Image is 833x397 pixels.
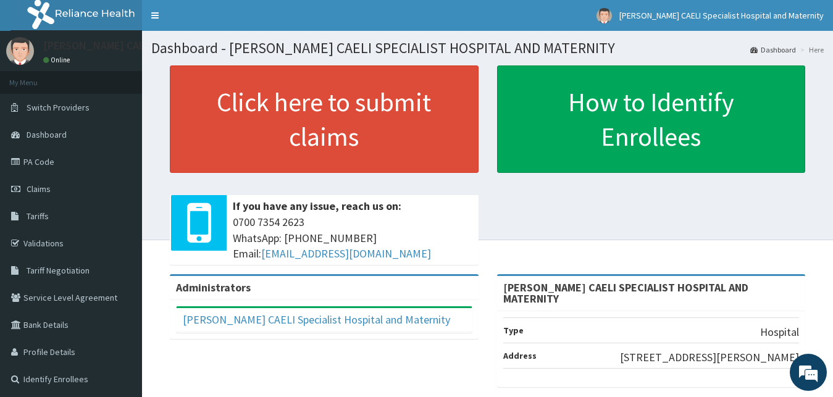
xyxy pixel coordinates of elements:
b: Address [503,350,537,361]
span: Claims [27,183,51,194]
h1: Dashboard - [PERSON_NAME] CAELI SPECIALIST HOSPITAL AND MATERNITY [151,40,824,56]
img: User Image [6,37,34,65]
a: Dashboard [750,44,796,55]
b: If you have any issue, reach us on: [233,199,401,213]
strong: [PERSON_NAME] CAELI SPECIALIST HOSPITAL AND MATERNITY [503,280,748,306]
p: [PERSON_NAME] CAELI Specialist Hospital and Maternity [43,40,316,51]
img: User Image [596,8,612,23]
p: Hospital [760,324,799,340]
a: [PERSON_NAME] CAELI Specialist Hospital and Maternity [183,312,450,327]
span: Tariff Negotiation [27,265,90,276]
span: 0700 7354 2623 WhatsApp: [PHONE_NUMBER] Email: [233,214,472,262]
a: Click here to submit claims [170,65,479,173]
p: [STREET_ADDRESS][PERSON_NAME] [620,349,799,366]
span: Tariffs [27,211,49,222]
li: Here [797,44,824,55]
a: How to Identify Enrollees [497,65,806,173]
b: Administrators [176,280,251,295]
a: [EMAIL_ADDRESS][DOMAIN_NAME] [261,246,431,261]
a: Online [43,56,73,64]
span: Switch Providers [27,102,90,113]
b: Type [503,325,524,336]
span: Dashboard [27,129,67,140]
span: [PERSON_NAME] CAELI Specialist Hospital and Maternity [619,10,824,21]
